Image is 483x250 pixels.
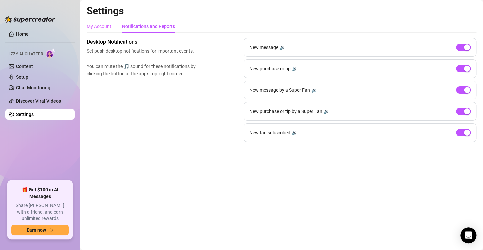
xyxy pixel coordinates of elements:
[87,63,199,77] span: You can mute the 🎵 sound for these notifications by clicking the button at the app's top-right co...
[9,51,43,57] span: Izzy AI Chatter
[87,23,111,30] div: My Account
[249,65,291,72] span: New purchase or tip
[249,44,278,51] span: New message
[249,86,310,94] span: New message by a Super Fan
[87,38,199,46] span: Desktop Notifications
[16,74,28,80] a: Setup
[292,129,297,136] div: 🔉
[87,47,199,55] span: Set push desktop notifications for important events.
[16,64,33,69] a: Content
[16,112,34,117] a: Settings
[122,23,175,30] div: Notifications and Reports
[49,228,53,232] span: arrow-right
[280,44,285,51] div: 🔉
[324,108,329,115] div: 🔉
[16,85,50,90] a: Chat Monitoring
[16,98,61,104] a: Discover Viral Videos
[311,86,317,94] div: 🔉
[5,16,55,23] img: logo-BBDzfeDw.svg
[460,227,476,243] div: Open Intercom Messenger
[11,202,69,222] span: Share [PERSON_NAME] with a friend, and earn unlimited rewards
[292,65,298,72] div: 🔉
[16,31,29,37] a: Home
[87,5,476,17] h2: Settings
[249,129,290,136] span: New fan subscribed
[46,48,56,58] img: AI Chatter
[249,108,322,115] span: New purchase or tip by a Super Fan
[11,187,69,200] span: 🎁 Get $100 in AI Messages
[27,227,46,233] span: Earn now
[11,225,69,235] button: Earn nowarrow-right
